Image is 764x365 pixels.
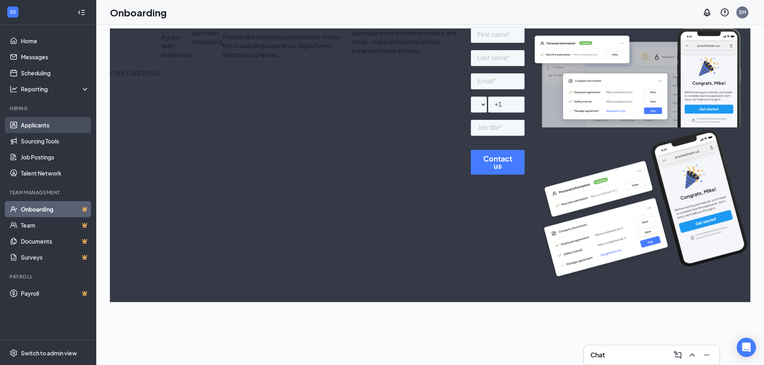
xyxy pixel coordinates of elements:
img: onboardingPaywallLockup [525,28,750,127]
a: SurveysCrown [21,249,89,265]
a: Sourcing Tools [21,133,89,149]
a: Messages [21,49,89,65]
svg: Settings [10,349,18,357]
h1: Onboarding [110,6,167,19]
a: Talent Network [21,165,89,181]
svg: QuestionInfo [720,8,730,17]
h3: Chat [590,351,605,359]
span: starts with onboarding [192,28,223,302]
button: ChevronUp [686,349,699,361]
svg: Collapse [77,8,85,16]
a: Home [21,33,89,49]
div: SM [739,9,746,16]
svg: ComposeMessage [673,350,683,360]
svg: Notifications [702,8,712,17]
svg: Minimize [702,350,711,360]
div: Reporting [21,85,90,93]
a: PayrollCrown [21,285,89,301]
svg: Analysis [10,85,18,93]
div: Open Intercom Messenger [737,338,756,357]
a: DocumentsCrown [21,233,89,249]
button: ComposeMessage [671,349,684,361]
div: Team Management [10,189,88,196]
div: Switch to admin view [21,349,77,357]
svg: WorkstreamLogo [9,8,17,16]
a: OnboardingCrown [21,201,89,217]
img: onboardingPaywallLockupMobile [525,127,750,302]
a: Applicants [21,117,89,133]
span: automatic email and text reminders, and more—make completing new hire paperwork quick and easy. [352,28,471,302]
button: Minimize [700,349,713,361]
a: TeamCrown [21,217,89,233]
span: A great team experience [161,32,192,302]
svg: ChevronUp [687,350,697,360]
span: Provide new hires with a personalized, mobile-first onboarding experience. Digital forms, electro... [223,32,352,302]
div: Payroll [10,273,88,280]
a: Scheduling [21,65,89,81]
div: Hiring [10,105,88,112]
span: ONBOARDING [110,69,161,302]
a: Job Postings [21,149,89,165]
iframe: Form 0 [471,25,525,181]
